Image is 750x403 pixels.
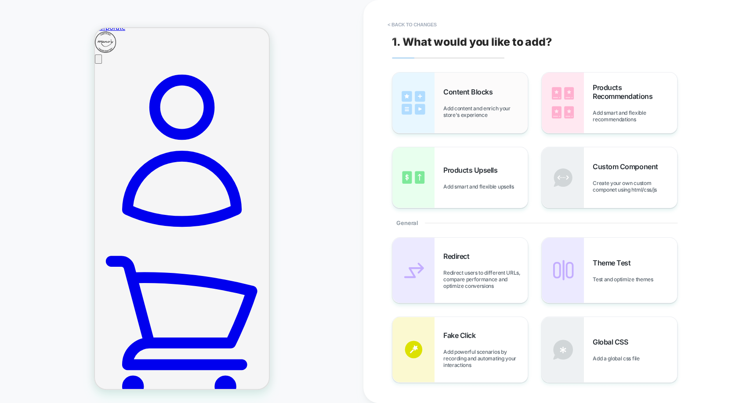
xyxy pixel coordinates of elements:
span: Add a global css file [593,355,644,362]
span: Content Blocks [443,87,497,96]
span: Fake Click [443,331,480,340]
button: < Back to changes [383,18,441,32]
span: Add content and enrich your store's experience [443,105,528,118]
span: Products Recommendations [593,83,677,101]
span: Redirect users to different URLs, compare performance and optimize conversions [443,269,528,289]
span: Global CSS [593,338,632,346]
span: Products Upsells [443,166,502,174]
span: Add smart and flexible recommendations [593,109,677,123]
span: Custom Component [593,162,662,171]
span: Test and optimize themes [593,276,657,283]
span: Add smart and flexible upsells [443,183,518,190]
div: General [392,208,678,237]
span: Add powerful scenarios by recording and automating your interactions [443,349,528,368]
span: 1. What would you like to add? [392,35,552,48]
span: Create your own custom componet using html/css/js [593,180,677,193]
span: Redirect [443,252,474,261]
span: Theme Test [593,258,635,267]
